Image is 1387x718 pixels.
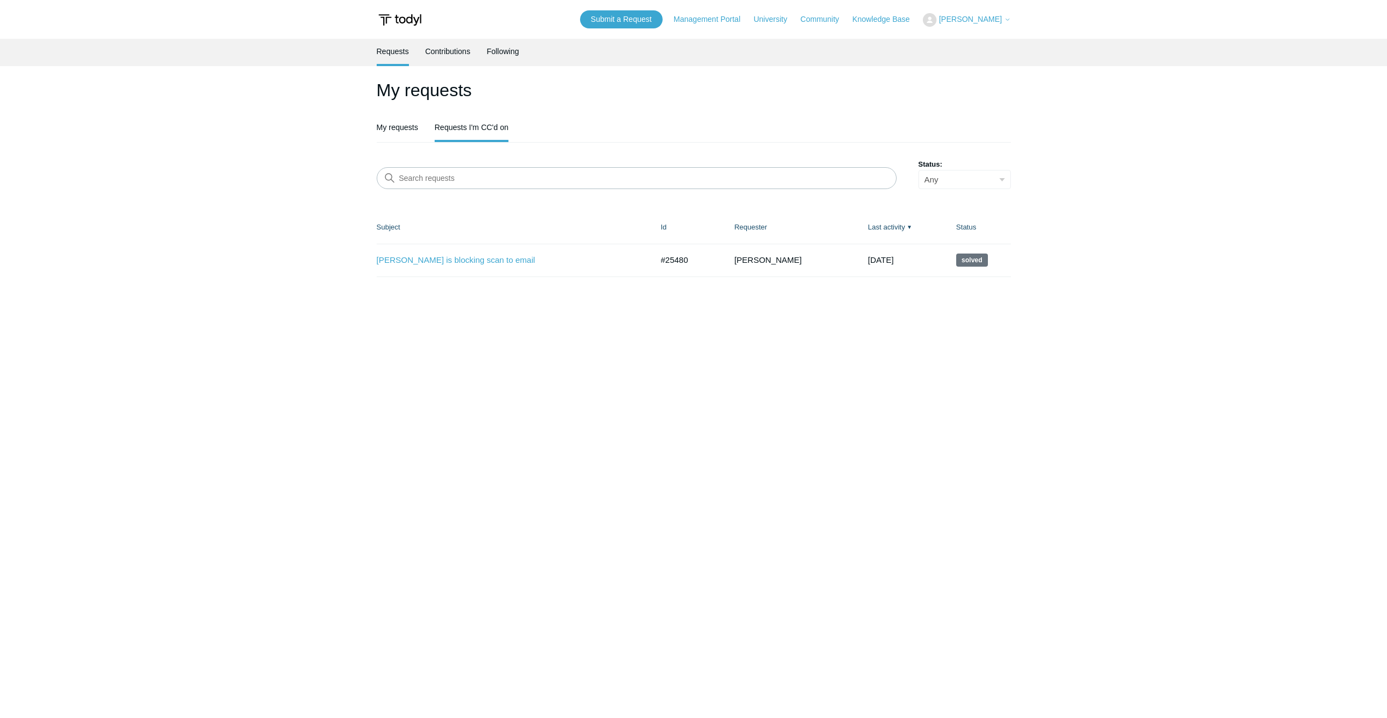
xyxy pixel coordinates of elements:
input: Search requests [377,167,897,189]
th: Status [945,211,1011,244]
span: ▼ [906,223,912,231]
a: Community [800,14,850,25]
a: Submit a Request [580,10,663,28]
h1: My requests [377,77,1011,103]
a: Management Portal [674,14,751,25]
a: [PERSON_NAME] is blocking scan to email [377,254,636,267]
a: Contributions [425,39,471,64]
a: Last activity▼ [868,223,905,231]
button: [PERSON_NAME] [923,13,1010,27]
a: My requests [377,115,418,140]
th: Subject [377,211,650,244]
label: Status: [918,159,1011,170]
a: Requests [377,39,409,64]
span: [PERSON_NAME] [939,15,1002,23]
span: This request has been solved [956,254,988,267]
time: 07/14/2025, 12:03 [868,255,893,264]
td: [PERSON_NAME] [723,244,857,276]
a: University [753,14,798,25]
th: Requester [723,211,857,244]
img: Todyl Support Center Help Center home page [377,10,423,30]
a: Knowledge Base [852,14,921,25]
td: #25480 [650,244,724,276]
a: Following [487,39,519,64]
th: Id [650,211,724,244]
a: Requests I'm CC'd on [435,115,508,140]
